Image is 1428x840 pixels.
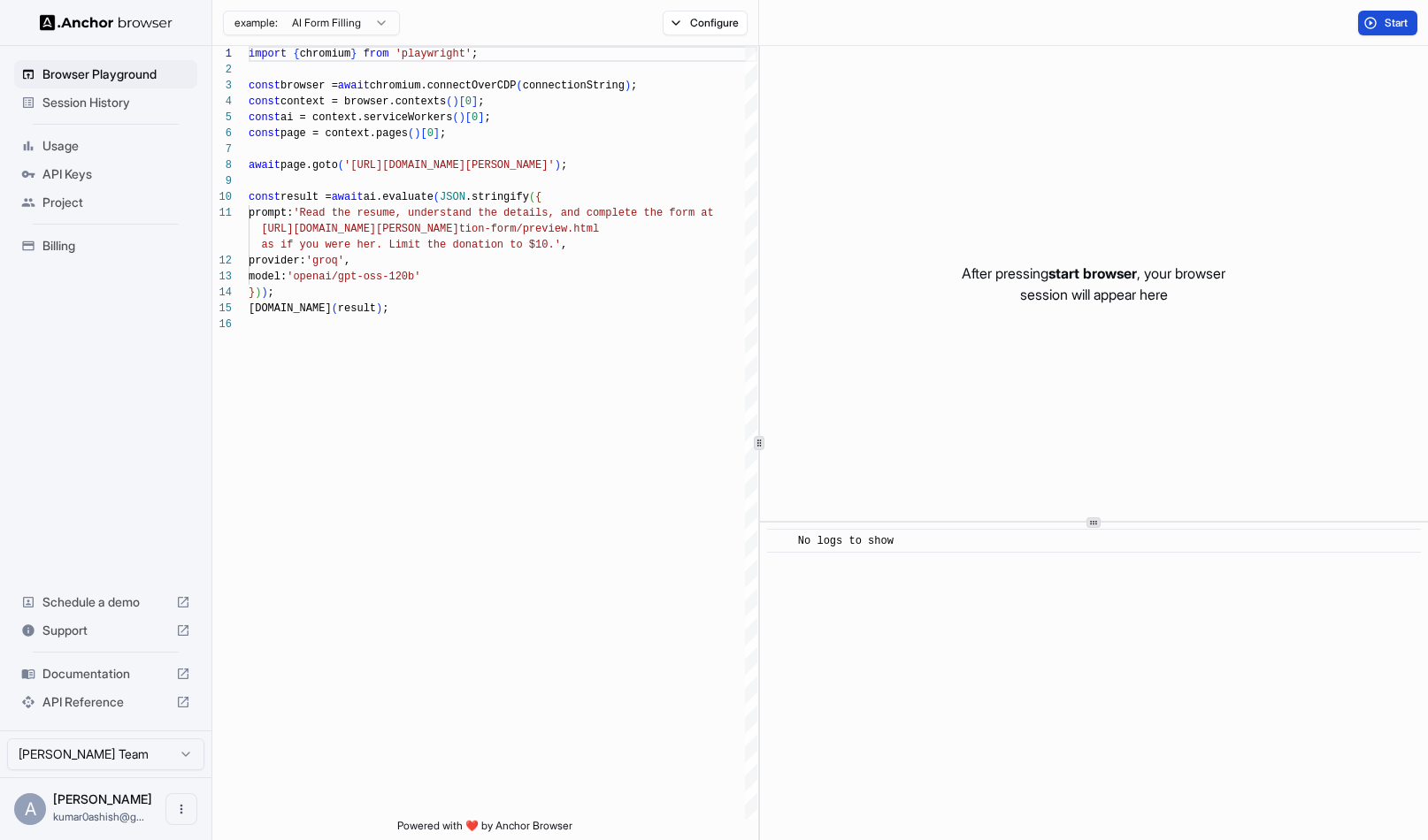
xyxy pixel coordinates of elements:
[293,207,611,219] span: 'Read the resume, understand the details, and comp
[523,80,625,92] span: connectionString
[280,127,408,140] span: page = context.pages
[516,80,522,92] span: (
[261,239,560,251] span: as if you were her. Limit the donation to $10.'
[338,159,344,172] span: (
[249,191,280,203] span: const
[535,191,541,203] span: {
[1048,264,1137,282] span: start browser
[212,78,232,94] div: 3
[478,111,484,124] span: ]
[14,793,46,825] div: A
[42,137,190,155] span: Usage
[212,285,232,301] div: 14
[249,48,287,60] span: import
[472,111,478,124] span: 0
[212,62,232,78] div: 2
[427,127,434,140] span: 0
[350,48,357,60] span: }
[14,688,197,716] div: API Reference
[465,111,472,124] span: [
[212,94,232,110] div: 4
[14,232,197,260] div: Billing
[249,127,280,140] span: const
[53,791,152,806] span: Ashish Kumar
[249,302,332,315] span: [DOMAIN_NAME]
[14,160,197,188] div: API Keys
[478,95,484,108] span: ;
[452,95,458,108] span: )
[555,159,561,172] span: )
[1358,11,1417,35] button: Start
[459,111,465,124] span: )
[14,132,197,160] div: Usage
[625,80,631,92] span: )
[212,110,232,126] div: 5
[465,95,472,108] span: 0
[212,189,232,205] div: 10
[212,301,232,317] div: 15
[798,535,894,547] span: No logs to show
[42,622,169,639] span: Support
[408,127,414,140] span: (
[1385,16,1409,30] span: Start
[14,616,197,645] div: Support
[212,205,232,221] div: 11
[382,302,388,315] span: ;
[249,207,293,219] span: prompt:
[465,191,529,203] span: .stringify
[364,191,434,203] span: ai.evaluate
[249,271,287,283] span: model:
[249,286,255,299] span: }
[332,191,364,203] span: await
[962,263,1225,305] p: After pressing , your browser session will appear here
[165,793,197,825] button: Open menu
[776,532,785,550] span: ​
[280,95,446,108] span: context = browser.contexts
[414,127,420,140] span: )
[212,253,232,269] div: 12
[14,660,197,688] div: Documentation
[212,46,232,62] div: 1
[344,255,350,267] span: ,
[261,223,458,235] span: [URL][DOMAIN_NAME][PERSON_NAME]
[561,239,567,251] span: ,
[370,80,517,92] span: chromium.connectOverCDP
[472,48,478,60] span: ;
[212,126,232,141] div: 6
[397,819,572,840] span: Powered with ❤️ by Anchor Browser
[280,159,338,172] span: page.goto
[459,95,465,108] span: [
[663,11,749,35] button: Configure
[42,65,190,83] span: Browser Playground
[440,191,465,203] span: JSON
[364,48,389,60] span: from
[344,159,555,172] span: '[URL][DOMAIN_NAME][PERSON_NAME]'
[234,16,278,30] span: example:
[42,593,169,611] span: Schedule a demo
[446,95,452,108] span: (
[212,269,232,285] div: 13
[42,693,169,711] span: API Reference
[40,14,173,31] img: Anchor Logo
[212,317,232,332] div: 16
[280,191,332,203] span: result =
[212,157,232,173] div: 8
[561,159,567,172] span: ;
[249,80,280,92] span: const
[434,191,440,203] span: (
[249,255,306,267] span: provider:
[53,810,144,823] span: kumar0ashish@gmail.com
[42,165,190,183] span: API Keys
[332,302,338,315] span: (
[42,194,190,211] span: Project
[611,207,713,219] span: lete the form at
[440,127,446,140] span: ;
[42,237,190,255] span: Billing
[212,141,232,157] div: 7
[459,223,599,235] span: tion-form/preview.html
[395,48,472,60] span: 'playwright'
[249,95,280,108] span: const
[529,191,535,203] span: (
[338,80,370,92] span: await
[261,286,267,299] span: )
